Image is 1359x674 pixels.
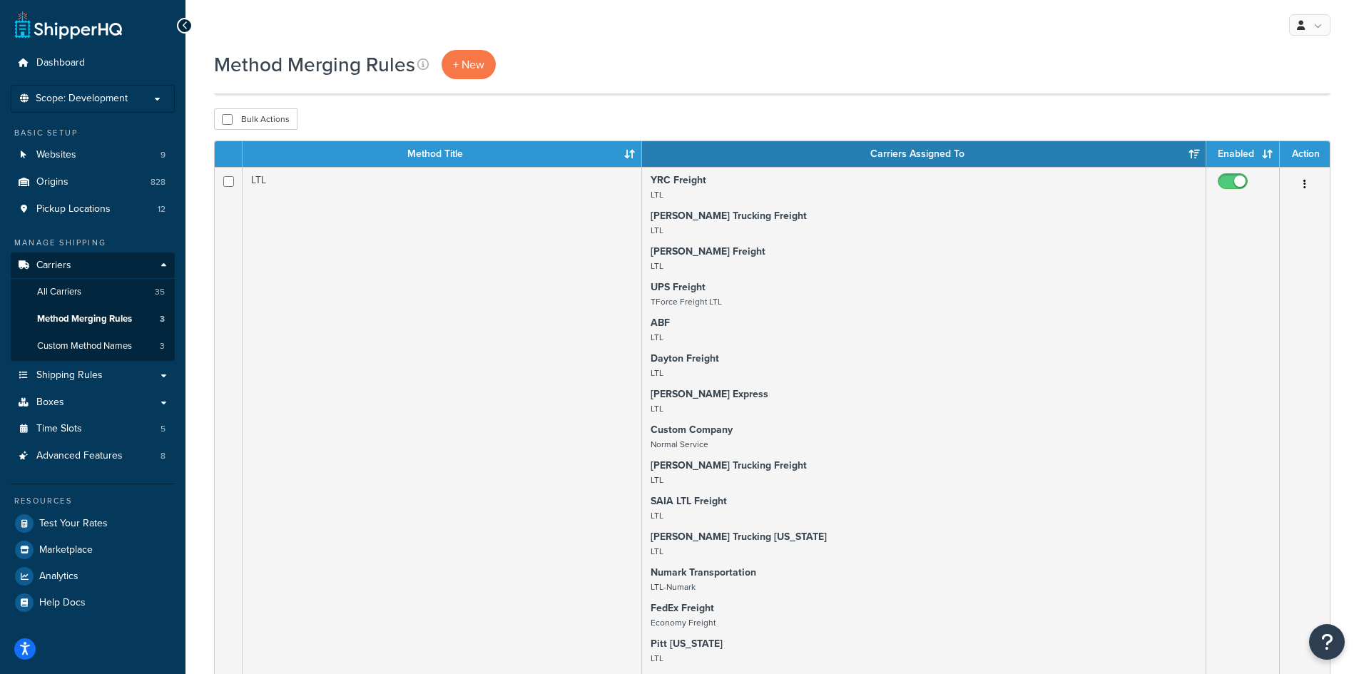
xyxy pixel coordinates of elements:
a: Custom Method Names 3 [11,333,175,359]
strong: Custom Company [651,422,733,437]
small: LTL [651,331,663,344]
span: Analytics [39,571,78,583]
strong: FedEx Freight [651,601,714,616]
th: Action [1280,141,1330,167]
small: LTL [651,509,663,522]
span: Advanced Features [36,450,123,462]
strong: Numark Transportation [651,565,756,580]
span: Boxes [36,397,64,409]
strong: UPS Freight [651,280,706,295]
span: Carriers [36,260,71,272]
small: LTL [651,224,663,237]
div: Resources [11,495,175,507]
span: 5 [161,423,166,435]
th: Carriers Assigned To: activate to sort column ascending [642,141,1206,167]
span: Marketplace [39,544,93,556]
a: Help Docs [11,590,175,616]
div: Basic Setup [11,127,175,139]
strong: [PERSON_NAME] Express [651,387,768,402]
button: Bulk Actions [214,108,297,130]
a: Boxes [11,389,175,416]
span: All Carriers [37,286,81,298]
div: Manage Shipping [11,237,175,249]
span: Shipping Rules [36,369,103,382]
span: 35 [155,286,165,298]
span: 9 [161,149,166,161]
li: Time Slots [11,416,175,442]
strong: [PERSON_NAME] Trucking Freight [651,208,807,223]
span: 8 [161,450,166,462]
a: Carriers [11,252,175,279]
span: 828 [151,176,166,188]
span: Help Docs [39,597,86,609]
th: Method Title: activate to sort column ascending [243,141,642,167]
span: Test Your Rates [39,518,108,530]
strong: SAIA LTL Freight [651,494,727,509]
a: Analytics [11,563,175,589]
small: LTL [651,188,663,201]
a: Websites 9 [11,142,175,168]
th: Enabled: activate to sort column ascending [1206,141,1280,167]
a: Marketplace [11,537,175,563]
strong: [PERSON_NAME] Trucking Freight [651,458,807,473]
span: 12 [158,203,166,215]
li: Pickup Locations [11,196,175,223]
small: LTL-Numark [651,581,696,593]
strong: ABF [651,315,670,330]
small: LTL [651,474,663,486]
a: All Carriers 35 [11,279,175,305]
small: LTL [651,260,663,272]
small: LTL [651,367,663,379]
button: Open Resource Center [1309,624,1345,660]
span: 3 [160,340,165,352]
a: ShipperHQ Home [15,11,122,39]
a: Dashboard [11,50,175,76]
h1: Method Merging Rules [214,51,415,78]
a: Test Your Rates [11,511,175,536]
a: Shipping Rules [11,362,175,389]
small: LTL [651,402,663,415]
span: Time Slots [36,423,82,435]
a: Time Slots 5 [11,416,175,442]
strong: [PERSON_NAME] Freight [651,244,765,259]
a: Origins 828 [11,169,175,195]
a: Advanced Features 8 [11,443,175,469]
small: TForce Freight LTL [651,295,722,308]
span: Method Merging Rules [37,313,132,325]
li: Websites [11,142,175,168]
li: Custom Method Names [11,333,175,359]
a: Pickup Locations 12 [11,196,175,223]
span: Scope: Development [36,93,128,105]
span: 3 [160,313,165,325]
li: Origins [11,169,175,195]
span: Dashboard [36,57,85,69]
span: + New [453,56,484,73]
li: Method Merging Rules [11,306,175,332]
small: Normal Service [651,438,708,451]
li: Carriers [11,252,175,361]
span: Custom Method Names [37,340,132,352]
strong: YRC Freight [651,173,706,188]
li: All Carriers [11,279,175,305]
span: Websites [36,149,76,161]
span: Pickup Locations [36,203,111,215]
a: + New [442,50,496,79]
small: Economy Freight [651,616,716,629]
span: Origins [36,176,68,188]
strong: Dayton Freight [651,351,719,366]
small: LTL [651,545,663,558]
strong: [PERSON_NAME] Trucking [US_STATE] [651,529,827,544]
small: LTL [651,652,663,665]
strong: Pitt [US_STATE] [651,636,723,651]
li: Advanced Features [11,443,175,469]
a: Method Merging Rules 3 [11,306,175,332]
